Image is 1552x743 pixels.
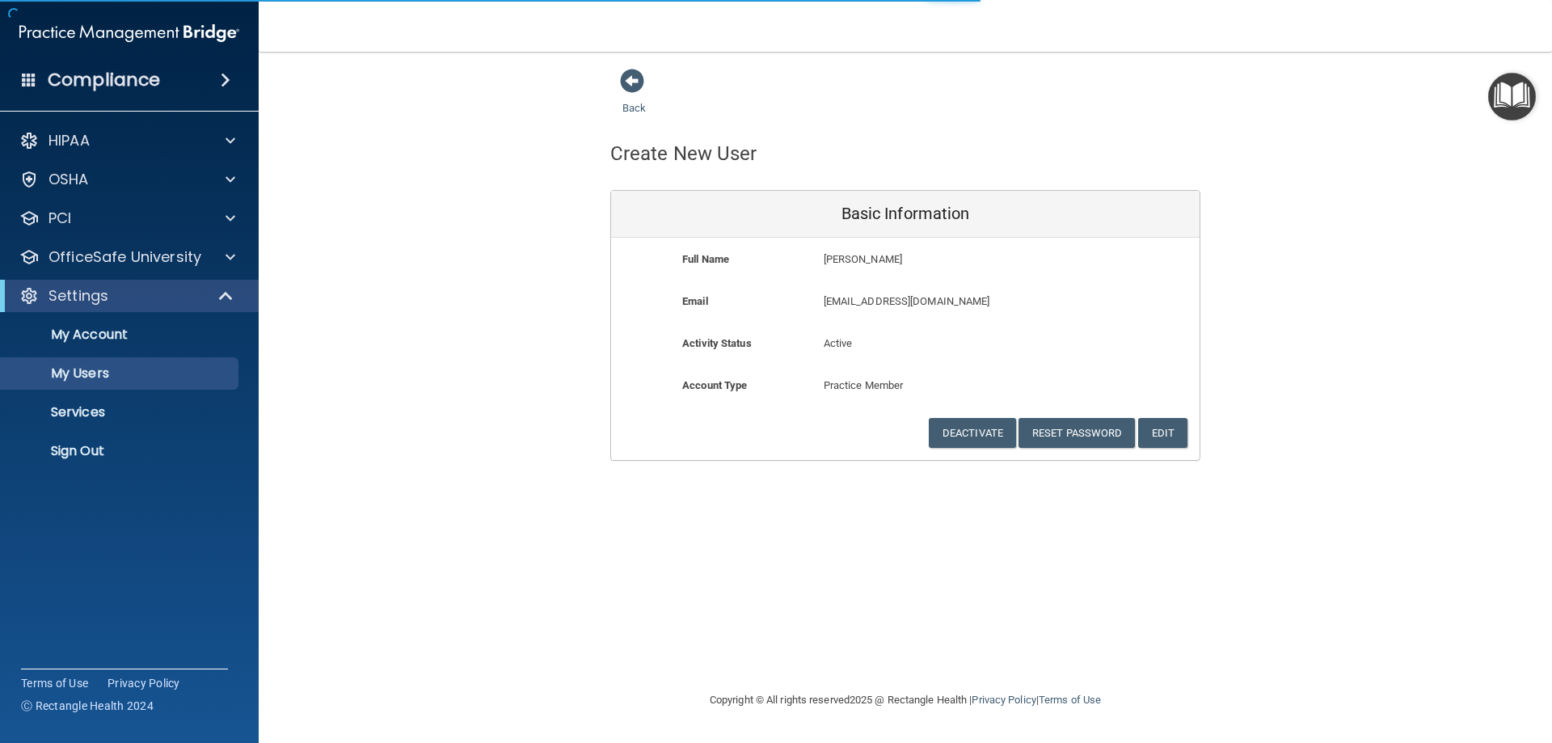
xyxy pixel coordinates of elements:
[19,209,235,228] a: PCI
[48,247,201,267] p: OfficeSafe University
[611,191,1200,238] div: Basic Information
[824,376,988,395] p: Practice Member
[19,17,239,49] img: PMB logo
[1488,73,1536,120] button: Open Resource Center
[48,209,71,228] p: PCI
[610,674,1200,726] div: Copyright © All rights reserved 2025 @ Rectangle Health | |
[11,365,231,382] p: My Users
[682,253,729,265] b: Full Name
[1138,418,1187,448] button: Edit
[48,170,89,189] p: OSHA
[682,379,747,391] b: Account Type
[48,131,90,150] p: HIPAA
[1039,694,1101,706] a: Terms of Use
[19,286,234,306] a: Settings
[824,334,988,353] p: Active
[682,337,752,349] b: Activity Status
[21,698,154,714] span: Ⓒ Rectangle Health 2024
[11,443,231,459] p: Sign Out
[11,404,231,420] p: Services
[48,286,108,306] p: Settings
[19,131,235,150] a: HIPAA
[19,170,235,189] a: OSHA
[682,295,708,307] b: Email
[1018,418,1135,448] button: Reset Password
[824,292,1082,311] p: [EMAIL_ADDRESS][DOMAIN_NAME]
[21,675,88,691] a: Terms of Use
[929,418,1016,448] button: Deactivate
[1272,628,1533,693] iframe: Drift Widget Chat Controller
[972,694,1035,706] a: Privacy Policy
[19,247,235,267] a: OfficeSafe University
[610,143,757,164] h4: Create New User
[824,250,1082,269] p: [PERSON_NAME]
[108,675,180,691] a: Privacy Policy
[48,69,160,91] h4: Compliance
[622,82,646,114] a: Back
[11,327,231,343] p: My Account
